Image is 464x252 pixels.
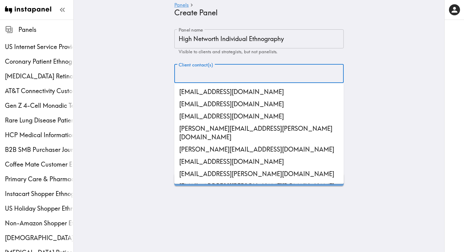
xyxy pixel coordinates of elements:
[179,62,213,68] label: Client contact(s)
[5,43,73,51] span: US Internet Service Provider Perceptions Ethnography
[5,72,73,81] div: Macular Telangiectasia Retina specialist Study
[5,219,73,228] span: Non-Amazon Shopper Ethnography
[5,234,73,242] span: [DEMOGRAPHIC_DATA] [MEDICAL_DATA] Screening Ethnography
[5,131,73,139] span: HCP Medical Information Study
[174,2,189,8] a: Panels
[5,72,73,81] span: [MEDICAL_DATA] Retina specialist Study
[5,116,73,125] span: Rare Lung Disease Patient Ethnography
[174,8,339,17] h4: Create Panel
[5,234,73,242] div: Male Prostate Cancer Screening Ethnography
[5,57,73,66] span: Coronary Patient Ethnography
[174,156,344,168] li: [EMAIL_ADDRESS][DOMAIN_NAME]
[5,101,73,110] span: Gen Z 4-Cell Monadic Testing
[174,86,344,98] li: [EMAIL_ADDRESS][DOMAIN_NAME]
[5,160,73,169] span: Coffee Mate Customer Ethnography
[179,49,277,55] span: Visible to clients and strategists, but not panelists.
[174,110,344,122] li: [EMAIL_ADDRESS][DOMAIN_NAME]
[5,145,73,154] span: B2B SMB Purchaser Journey Study
[18,25,73,34] span: Panels
[174,98,344,110] li: [EMAIL_ADDRESS][DOMAIN_NAME]
[174,168,344,180] li: [EMAIL_ADDRESS][PERSON_NAME][DOMAIN_NAME]
[174,122,344,143] li: [PERSON_NAME][EMAIL_ADDRESS][PERSON_NAME][DOMAIN_NAME]
[174,180,344,192] li: [EMAIL_ADDRESS][PERSON_NAME][DOMAIN_NAME]
[179,27,203,33] label: Panel name
[174,143,344,156] li: [PERSON_NAME][EMAIL_ADDRESS][DOMAIN_NAME]
[5,87,73,95] span: AT&T Connectivity Customer Ethnography
[5,175,73,183] span: Primary Care & Pharmacy Service Customer Ethnography
[5,190,73,198] span: Instacart Shopper Ethnography
[5,204,73,213] span: US Holiday Shopper Ethnography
